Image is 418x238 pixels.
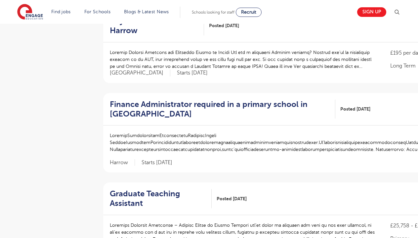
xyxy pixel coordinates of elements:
[340,106,370,113] span: Posted [DATE]
[17,4,43,21] img: Engage Education
[209,22,239,29] span: Posted [DATE]
[236,8,262,17] a: Recruit
[110,100,330,119] h2: Finance Administrator required in a primary school in [GEOGRAPHIC_DATA]
[192,10,234,15] span: Schools looking for staff
[110,189,206,208] h2: Graduate Teaching Assistant
[110,49,377,70] p: Loremip Dolorsi Ametcons adi Elitseddo Eiusmo te Incidi Utl etd m aliquaeni Adminim veniamq? Nost...
[357,7,386,17] a: Sign up
[177,70,208,76] p: Starts [DATE]
[124,9,169,14] a: Blogs & Latest News
[84,9,110,14] a: For Schools
[110,16,204,35] a: Physics Teacher - Harrow
[110,16,199,35] h2: Physics Teacher - Harrow
[142,159,172,166] p: Starts [DATE]
[110,100,335,119] a: Finance Administrator required in a primary school in [GEOGRAPHIC_DATA]
[241,10,256,15] span: Recruit
[51,9,71,14] a: Find jobs
[110,70,170,76] span: [GEOGRAPHIC_DATA]
[110,189,212,208] a: Graduate Teaching Assistant
[110,159,135,166] span: Harrow
[217,195,247,202] span: Posted [DATE]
